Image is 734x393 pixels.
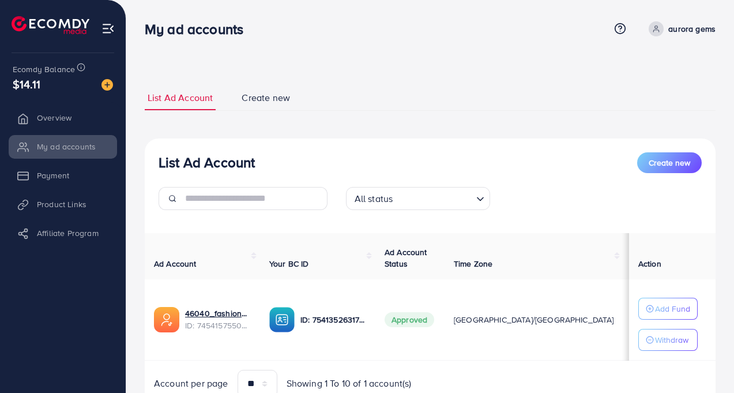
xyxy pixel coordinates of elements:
[454,258,492,270] span: Time Zone
[287,377,412,390] span: Showing 1 To 10 of 1 account(s)
[154,307,179,332] img: ic-ads-acc.e4c84228.svg
[148,91,213,104] span: List Ad Account
[638,298,698,320] button: Add Fund
[385,312,434,327] span: Approved
[638,258,661,270] span: Action
[655,302,690,316] p: Add Fund
[159,154,255,171] h3: List Ad Account
[145,21,253,38] h3: My ad accounts
[101,22,115,35] img: menu
[454,314,614,325] span: [GEOGRAPHIC_DATA]/[GEOGRAPHIC_DATA]
[668,22,716,36] p: aurora gems
[638,329,698,351] button: Withdraw
[269,258,309,270] span: Your BC ID
[269,307,295,332] img: ic-ba-acc.ded83a64.svg
[396,188,471,207] input: Search for option
[242,91,290,104] span: Create new
[185,308,251,319] a: 46040_fashionup_1735556305838
[644,21,716,36] a: aurora gems
[101,79,113,91] img: image
[655,333,688,347] p: Withdraw
[649,157,690,169] span: Create new
[185,320,251,331] span: ID: 7454157550843019265
[13,63,75,75] span: Ecomdy Balance
[154,258,197,270] span: Ad Account
[12,16,89,34] img: logo
[185,308,251,331] div: <span class='underline'>46040_fashionup_1735556305838</span></br>7454157550843019265
[352,190,396,207] span: All status
[385,246,427,270] span: Ad Account Status
[637,152,702,173] button: Create new
[346,187,490,210] div: Search for option
[13,76,40,92] span: $14.11
[154,377,228,390] span: Account per page
[300,313,366,327] p: ID: 7541352631785078801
